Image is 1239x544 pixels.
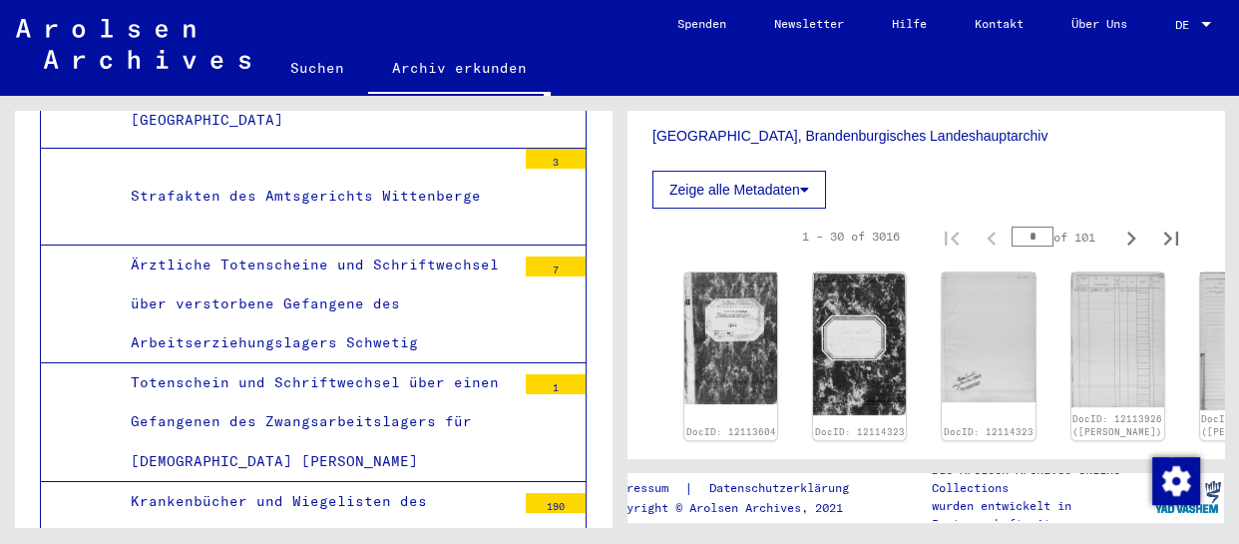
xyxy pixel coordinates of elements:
[1151,217,1191,257] button: Last page
[266,44,368,92] a: Suchen
[944,426,1033,437] a: DocID: 12114323
[1175,18,1197,32] span: DE
[368,44,551,96] a: Archiv erkunden
[116,177,516,216] div: Strafakten des Amtsgerichts Wittenberge
[526,257,586,276] div: 7
[932,461,1150,497] p: Die Arolsen Archives Online-Collections
[652,126,1199,147] p: [GEOGRAPHIC_DATA], Brandenburgisches Landeshauptarchiv
[815,426,905,437] a: DocID: 12114323
[116,363,516,481] div: Totenschein und Schriftwechsel über einen Gefangenen des Zwangsarbeitslagers für [DEMOGRAPHIC_DAT...
[606,478,873,499] div: |
[652,171,826,209] button: Zeige alle Metadaten
[16,19,250,69] img: Arolsen_neg.svg
[116,246,516,363] div: Ärztliche Totenscheine und Schriftwechsel über verstorbene Gefangene des Arbeitserziehungslagers ...
[942,272,1034,402] img: 002.jpg
[813,272,906,415] img: 001.jpg
[526,149,586,169] div: 3
[802,228,900,246] div: 1 – 30 of 3016
[1152,457,1200,505] img: Zustimmung ändern
[1150,472,1225,522] img: yv_logo.png
[684,272,777,403] img: 001.jpg
[1151,456,1199,504] div: Zustimmung ändern
[1072,413,1162,438] a: DocID: 12113926 ([PERSON_NAME])
[606,499,873,517] p: Copyright © Arolsen Archives, 2021
[932,217,972,257] button: First page
[972,217,1012,257] button: Previous page
[526,493,586,513] div: 190
[932,497,1150,533] p: wurden entwickelt in Partnerschaft mit
[693,478,873,499] a: Datenschutzerklärung
[606,478,684,499] a: Impressum
[1071,272,1164,407] img: 001.jpg
[1111,217,1151,257] button: Next page
[1012,228,1111,247] div: of 101
[526,374,586,394] div: 1
[686,426,776,437] a: DocID: 12113604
